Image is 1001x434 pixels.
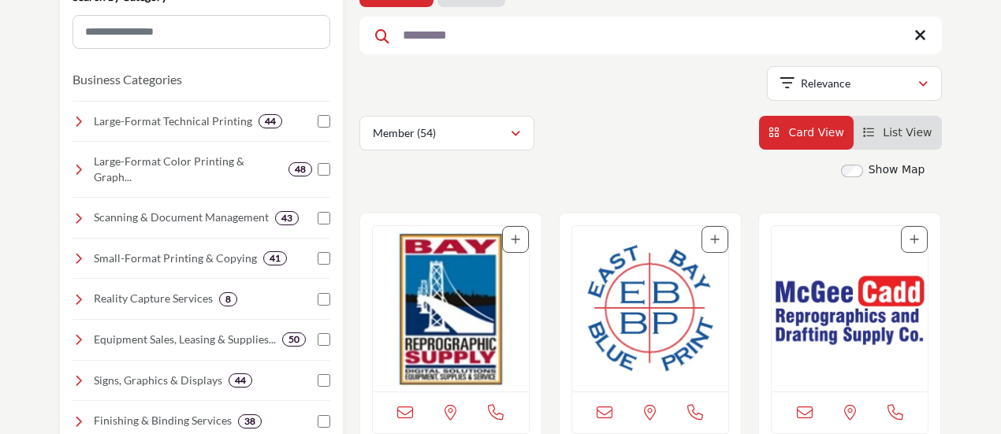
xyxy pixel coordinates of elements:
[288,162,312,176] div: 48 Results For Large-Format Color Printing & Graphics
[94,291,213,306] h4: Reality Capture Services: Laser scanning, BIM modeling, photogrammetry, 3D scanning, and other ad...
[883,126,932,139] span: List View
[869,161,925,178] label: Show Map
[94,113,252,129] h4: Large-Format Technical Printing: High-quality printing for blueprints, construction and architect...
[318,374,330,387] input: Select Signs, Graphics & Displays checkbox
[801,76,850,91] p: Relevance
[710,233,720,246] a: Add To List
[511,233,520,246] a: Add To List
[318,293,330,306] input: Select Reality Capture Services checkbox
[94,210,269,225] h4: Scanning & Document Management: Digital conversion, archiving, indexing, secure storage, and stre...
[270,253,281,264] b: 41
[359,17,942,54] input: Search Keyword
[772,226,928,391] img: McGee Cadd Repro & Drafting Supply Company
[244,416,255,427] b: 38
[910,233,919,246] a: Add To List
[759,116,854,150] li: Card View
[318,415,330,428] input: Select Finishing & Binding Services checkbox
[767,66,942,101] button: Relevance
[373,125,436,141] p: Member (54)
[772,226,928,391] a: Open Listing in new tab
[281,213,292,224] b: 43
[854,116,942,150] li: List View
[572,226,728,391] img: East Bay Blueprint & Supply
[318,333,330,346] input: Select Equipment Sales, Leasing & Supplies checkbox
[259,114,282,128] div: 44 Results For Large-Format Technical Printing
[288,334,300,345] b: 50
[282,332,306,347] div: 50 Results For Equipment Sales, Leasing & Supplies
[265,116,276,127] b: 44
[863,126,932,139] a: View List
[768,126,844,139] a: View Card
[318,163,330,176] input: Select Large-Format Color Printing & Graphics checkbox
[94,154,282,184] h4: Large-Format Color Printing & Graphics: Banners, posters, vehicle wraps, and presentation graphics.
[275,211,299,225] div: 43 Results For Scanning & Document Management
[359,116,534,150] button: Member (54)
[229,373,252,388] div: 44 Results For Signs, Graphics & Displays
[73,70,182,89] button: Business Categories
[238,414,262,428] div: 38 Results For Finishing & Binding Services
[94,413,232,428] h4: Finishing & Binding Services: Laminating, binding, folding, trimming, and other finishing touches...
[94,250,257,266] h4: Small-Format Printing & Copying: Professional printing for black and white and color document pri...
[73,15,330,49] input: Search Category
[318,252,330,265] input: Select Small-Format Printing & Copying checkbox
[318,212,330,224] input: Select Scanning & Document Management checkbox
[219,292,237,306] div: 8 Results For Reality Capture Services
[295,164,306,175] b: 48
[373,226,529,391] a: Open Listing in new tab
[235,375,246,386] b: 44
[373,226,529,391] img: Bay Reprographic & Supply, Inc
[572,226,728,391] a: Open Listing in new tab
[225,294,231,305] b: 8
[263,251,287,265] div: 41 Results For Small-Format Printing & Copying
[94,332,276,347] h4: Equipment Sales, Leasing & Supplies: Equipment sales, leasing, service, and resale of plotters, s...
[318,115,330,128] input: Select Large-Format Technical Printing checkbox
[788,126,843,139] span: Card View
[94,373,222,388] h4: Signs, Graphics & Displays: Exterior/interior building signs, trade show booths, event displays, ...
